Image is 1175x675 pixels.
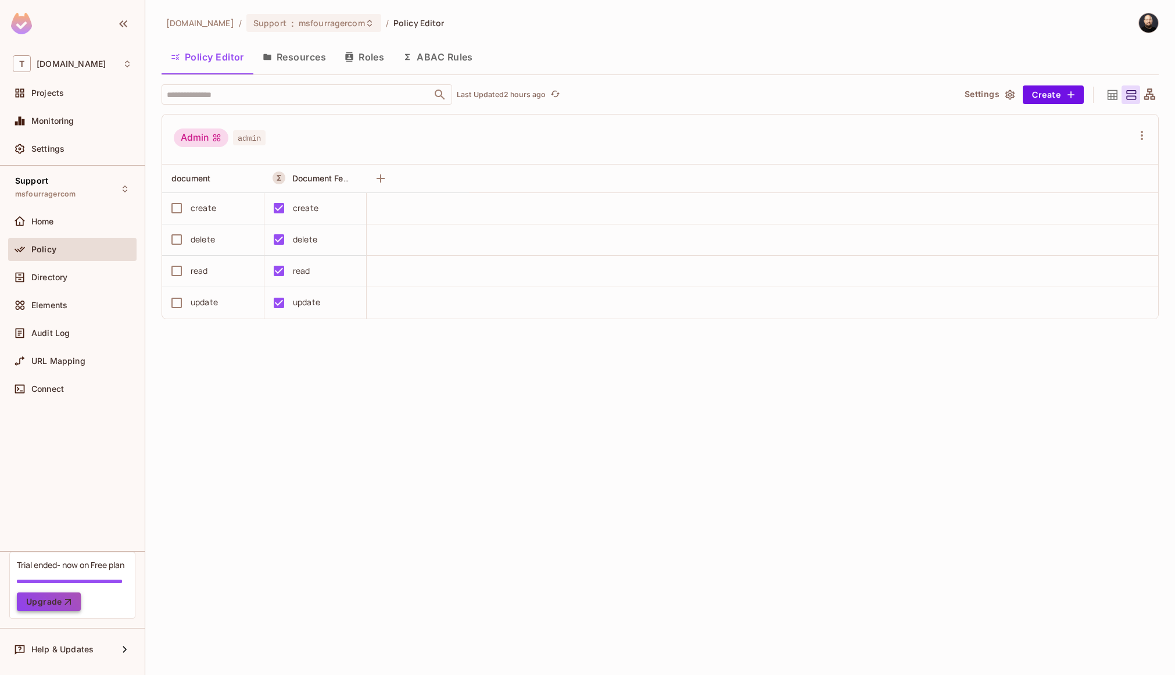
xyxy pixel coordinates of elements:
[293,296,320,309] div: update
[31,217,54,226] span: Home
[31,384,64,394] span: Connect
[191,202,216,215] div: create
[162,42,253,72] button: Policy Editor
[253,17,286,28] span: Support
[548,88,562,102] button: refresh
[457,90,546,99] p: Last Updated 2 hours ago
[15,176,48,185] span: Support
[31,116,74,126] span: Monitoring
[546,88,562,102] span: Click to refresh data
[386,17,389,28] li: /
[253,42,335,72] button: Resources
[335,42,393,72] button: Roles
[31,301,67,310] span: Elements
[191,233,215,246] div: delete
[17,559,124,570] div: Trial ended- now on Free plan
[191,265,208,277] div: read
[37,59,106,69] span: Workspace: tk-permit.io
[1023,85,1084,104] button: Create
[191,296,218,309] div: update
[273,172,285,184] button: A Resource Set is a dynamically conditioned resource, defined by real-time criteria.
[31,144,65,153] span: Settings
[17,592,81,611] button: Upgrade
[31,328,70,338] span: Audit Log
[299,17,365,28] span: msfourragercom
[293,233,317,246] div: delete
[393,17,445,28] span: Policy Editor
[960,85,1018,104] button: Settings
[293,202,318,215] div: create
[31,88,64,98] span: Projects
[31,245,56,254] span: Policy
[432,87,448,103] button: Open
[174,128,228,147] div: Admin
[239,17,242,28] li: /
[31,356,85,366] span: URL Mapping
[171,173,210,183] span: document
[550,89,560,101] span: refresh
[31,645,94,654] span: Help & Updates
[1139,13,1158,33] img: Thomas kirk
[393,42,482,72] button: ABAC Rules
[293,265,310,277] div: read
[233,130,266,145] span: admin
[31,273,67,282] span: Directory
[15,190,76,199] span: msfourragercom
[13,55,31,72] span: T
[291,19,295,28] span: :
[292,173,400,184] span: Document Features_Subset
[166,17,234,28] span: the active workspace
[11,13,32,34] img: SReyMgAAAABJRU5ErkJggg==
